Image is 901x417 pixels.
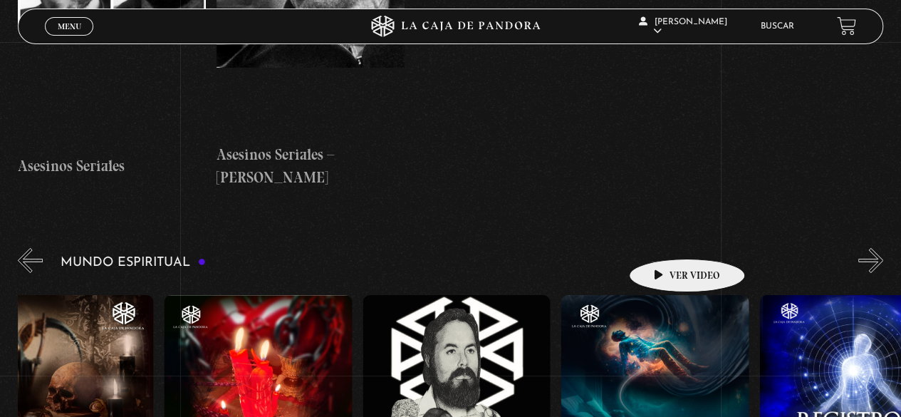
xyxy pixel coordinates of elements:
a: View your shopping cart [837,16,856,36]
h4: Asesinos Seriales [18,155,206,177]
span: Menu [58,22,81,31]
span: Cerrar [53,34,86,43]
h3: Mundo Espiritual [61,256,206,269]
h4: Asesinos Seriales – [PERSON_NAME] [217,143,405,188]
a: Buscar [761,22,794,31]
button: Next [858,248,883,273]
button: Previous [18,248,43,273]
span: [PERSON_NAME] [639,18,727,36]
